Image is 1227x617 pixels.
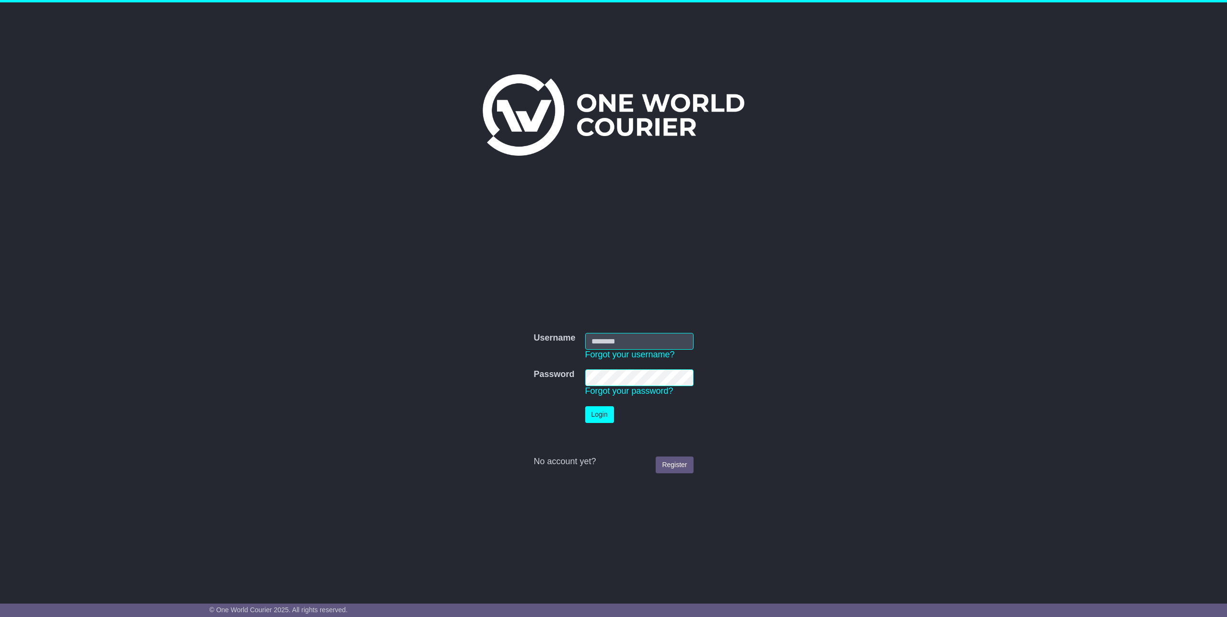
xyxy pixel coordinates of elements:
[533,457,693,467] div: No account yet?
[533,333,575,343] label: Username
[209,606,348,614] span: © One World Courier 2025. All rights reserved.
[483,74,744,156] img: One World
[585,350,675,359] a: Forgot your username?
[585,386,673,396] a: Forgot your password?
[533,369,574,380] label: Password
[585,406,614,423] button: Login
[656,457,693,473] a: Register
